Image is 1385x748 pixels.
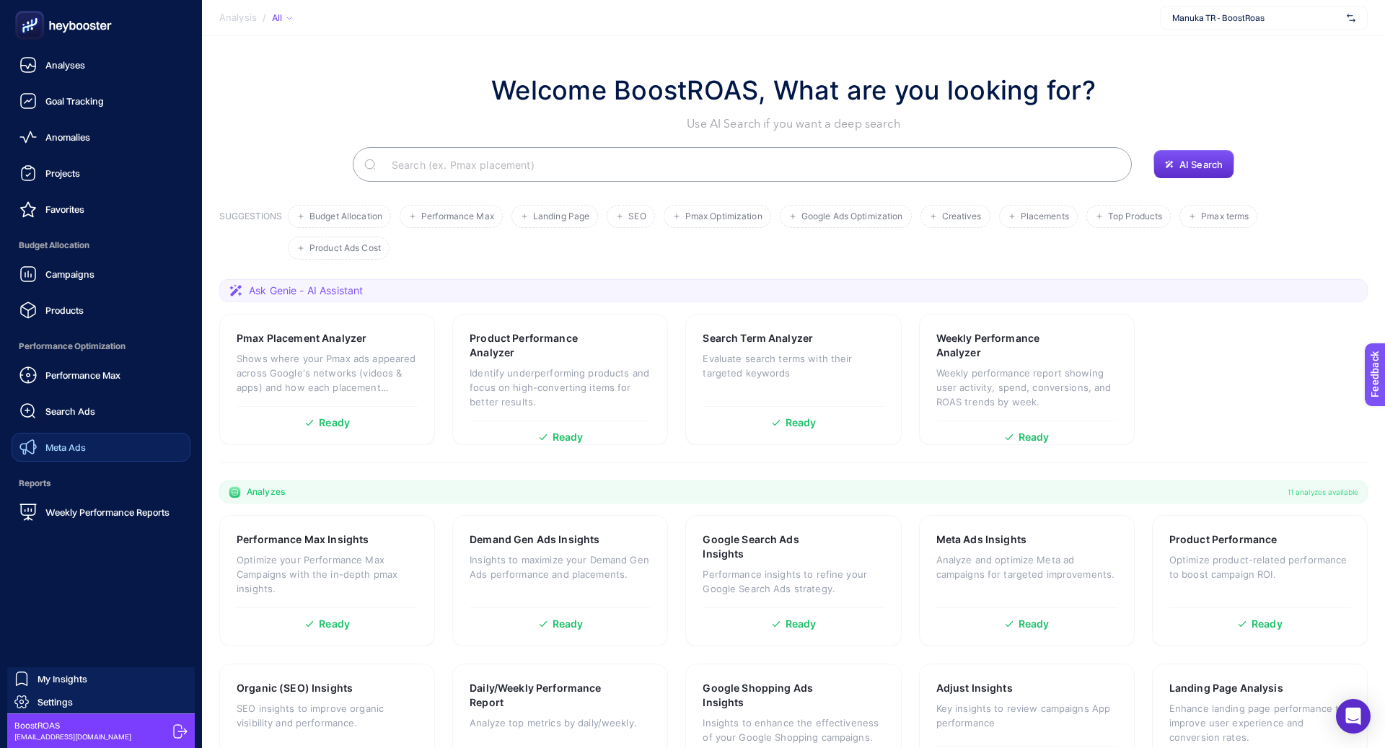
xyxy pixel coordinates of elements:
[12,397,190,426] a: Search Ads
[263,12,266,23] span: /
[237,351,418,395] p: Shows where your Pmax ads appeared across Google's networks (videos & apps) and how each placemen...
[470,681,607,710] h3: Daily/Weekly Performance Report
[219,12,257,24] span: Analysis
[470,716,651,730] p: Analyze top metrics by daily/weekly.
[12,433,190,462] a: Meta Ads
[12,260,190,289] a: Campaigns
[1169,553,1350,581] p: Optimize product-related performance to boost campaign ROI.
[45,59,85,71] span: Analyses
[309,211,382,222] span: Budget Allocation
[1201,211,1249,222] span: Pmax terms
[45,369,120,381] span: Performance Max
[685,314,901,445] a: Search Term AnalyzerEvaluate search terms with their targeted keywordsReady
[237,681,353,695] h3: Organic (SEO) Insights
[936,701,1117,730] p: Key insights to review campaigns App performance
[272,12,292,24] div: All
[703,716,884,744] p: Insights to enhance the effectiveness of your Google Shopping campaigns.
[491,115,1096,133] p: Use AI Search if you want a deep search
[12,159,190,188] a: Projects
[45,506,170,518] span: Weekly Performance Reports
[45,131,90,143] span: Anomalies
[553,619,584,629] span: Ready
[237,331,366,346] h3: Pmax Placement Analyzer
[12,231,190,260] span: Budget Allocation
[12,469,190,498] span: Reports
[237,532,369,547] h3: Performance Max Insights
[45,304,84,316] span: Products
[12,87,190,115] a: Goal Tracking
[919,314,1135,445] a: Weekly Performance AnalyzerWeekly performance report showing user activity, spend, conversions, a...
[38,673,87,685] span: My Insights
[12,361,190,390] a: Performance Max
[703,567,884,596] p: Performance insights to refine your Google Search Ads strategy.
[249,283,363,298] span: Ask Genie - AI Assistant
[470,553,651,581] p: Insights to maximize your Demand Gen Ads performance and placements.
[421,211,494,222] span: Performance Max
[319,418,350,428] span: Ready
[452,515,668,646] a: Demand Gen Ads InsightsInsights to maximize your Demand Gen Ads performance and placements.Ready
[45,167,80,179] span: Projects
[7,667,195,690] a: My Insights
[1021,211,1069,222] span: Placements
[1152,515,1368,646] a: Product PerformanceOptimize product-related performance to boost campaign ROI.Ready
[786,418,817,428] span: Ready
[936,366,1117,409] p: Weekly performance report showing user activity, spend, conversions, and ROAS trends by week.
[685,211,762,222] span: Pmax Optimization
[45,441,86,453] span: Meta Ads
[470,532,599,547] h3: Demand Gen Ads Insights
[470,331,606,360] h3: Product Performance Analyzer
[1108,211,1162,222] span: Top Products
[703,351,884,380] p: Evaluate search terms with their targeted keywords
[936,553,1117,581] p: Analyze and optimize Meta ad campaigns for targeted improvements.
[936,532,1026,547] h3: Meta Ads Insights
[12,498,190,527] a: Weekly Performance Reports
[14,720,131,731] span: BoostROAS
[1169,701,1350,744] p: Enhance landing page performance to improve user experience and conversion rates.
[703,331,813,346] h3: Search Term Analyzer
[942,211,982,222] span: Creatives
[12,296,190,325] a: Products
[12,332,190,361] span: Performance Optimization
[470,366,651,409] p: Identify underperforming products and focus on high-converting items for better results.
[801,211,903,222] span: Google Ads Optimization
[9,4,55,16] span: Feedback
[1169,532,1278,547] h3: Product Performance
[309,243,381,254] span: Product Ads Cost
[1153,150,1234,179] button: AI Search
[703,681,839,710] h3: Google Shopping Ads Insights
[380,144,1120,185] input: Search
[628,211,646,222] span: SEO
[45,405,95,417] span: Search Ads
[786,619,817,629] span: Ready
[12,123,190,151] a: Anomalies
[1019,432,1050,442] span: Ready
[14,731,131,742] span: [EMAIL_ADDRESS][DOMAIN_NAME]
[936,681,1013,695] h3: Adjust Insights
[1172,12,1341,24] span: Manuka TR - BoostRoas
[319,619,350,629] span: Ready
[936,331,1073,360] h3: Weekly Performance Analyzer
[45,95,104,107] span: Goal Tracking
[219,211,282,260] h3: SUGGESTIONS
[553,432,584,442] span: Ready
[12,195,190,224] a: Favorites
[1288,486,1358,498] span: 11 analyzes available
[219,515,435,646] a: Performance Max InsightsOptimize your Performance Max Campaigns with the in-depth pmax insights.R...
[45,268,94,280] span: Campaigns
[685,515,901,646] a: Google Search Ads InsightsPerformance insights to refine your Google Search Ads strategy.Ready
[38,696,73,708] span: Settings
[7,690,195,713] a: Settings
[533,211,589,222] span: Landing Page
[219,314,435,445] a: Pmax Placement AnalyzerShows where your Pmax ads appeared across Google's networks (videos & apps...
[1252,619,1283,629] span: Ready
[1336,699,1371,734] div: Open Intercom Messenger
[237,701,418,730] p: SEO insights to improve organic visibility and performance.
[491,71,1096,110] h1: Welcome BoostROAS, What are you looking for?
[703,532,838,561] h3: Google Search Ads Insights
[12,50,190,79] a: Analyses
[45,203,84,215] span: Favorites
[919,515,1135,646] a: Meta Ads InsightsAnalyze and optimize Meta ad campaigns for targeted improvements.Ready
[247,486,285,498] span: Analyzes
[1179,159,1223,170] span: AI Search
[1019,619,1050,629] span: Ready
